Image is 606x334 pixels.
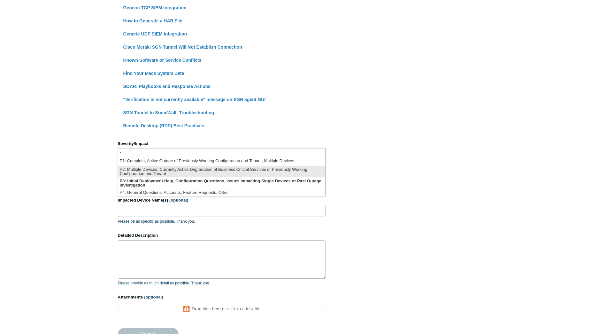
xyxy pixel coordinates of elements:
a: "Verification is not currently available" message on SGN agent GUI [123,97,266,102]
li: - [118,148,325,157]
li: P4: General Questions, Accounts, Feature Requests, Other [118,189,325,197]
span: (optional) [144,295,163,299]
a: SGN Tunnel to SonicWall: Troubleshooting [123,110,214,115]
a: How to Generate a HAR File [123,18,182,23]
a: Generic UDP SIEM Integration [123,31,187,36]
label: Attachments [118,294,326,300]
p: Please be as specific as possible. Thank you. [118,219,326,224]
span: (optional) [169,198,188,203]
a: Cisco Meraki SGN Tunnel Will Not Establish Connection [123,44,242,50]
a: Find Your Macs System Data [123,71,184,76]
a: SOAR: Playbooks and Response Actions [123,84,211,89]
p: Please provide as much detail as possible. Thank you. [118,280,326,286]
label: Detailed Description [118,232,326,239]
li: P3: Initial Deployment Help, Configuration Questions, Issues Impacting Single Devices or Past Out... [118,177,325,189]
a: Remote Desktop (RDP) Best Practices [123,123,204,128]
li: P2: Multiple Devices, Currently Active Degradation of Business Critical Services of Previously Wo... [118,166,325,177]
label: Impacted Device Name(s) [118,197,326,203]
a: Known Software or Service Conflicts [123,58,202,63]
a: Generic TCP SIEM Integration [123,5,187,10]
li: P1: Complete, Active Outage of Previously Working Configuration and Tenant, Multiple Devices [118,157,325,166]
label: Severity/Impact [118,140,326,147]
